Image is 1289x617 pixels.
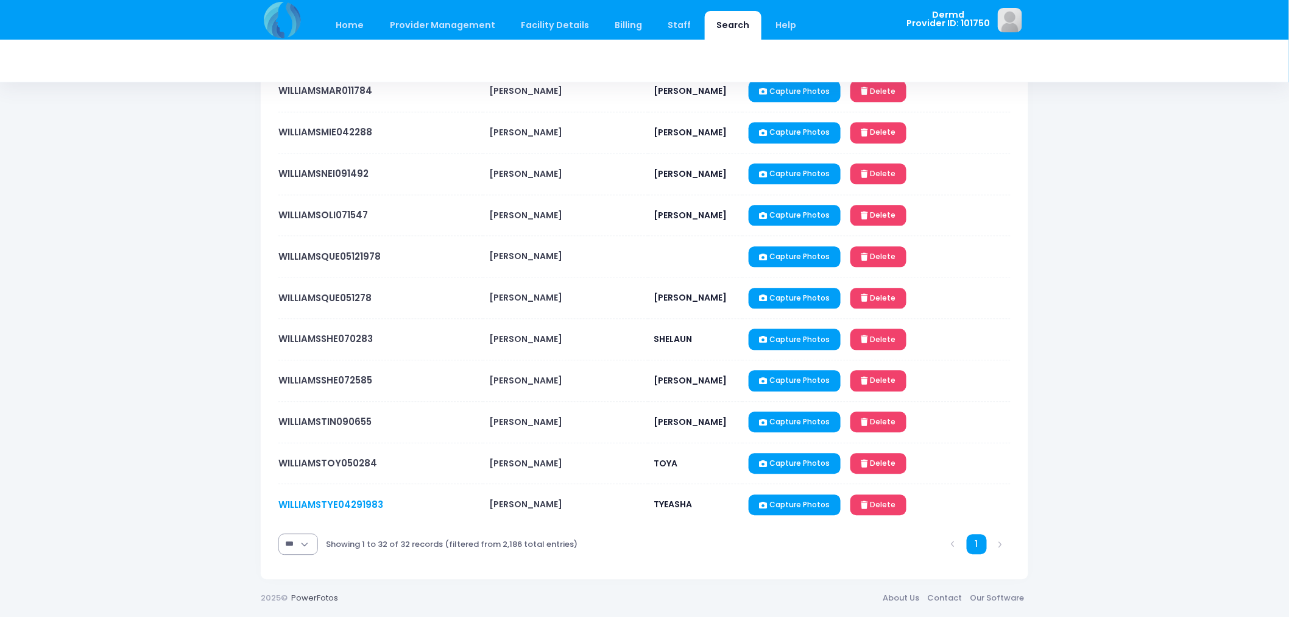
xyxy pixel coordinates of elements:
[603,11,654,40] a: Billing
[749,412,841,432] a: Capture Photos
[850,288,906,308] a: Delete
[654,168,727,180] span: [PERSON_NAME]
[749,288,841,308] a: Capture Photos
[967,534,987,554] a: 1
[749,246,841,267] a: Capture Photos
[705,11,761,40] a: Search
[850,163,906,184] a: Delete
[749,163,841,184] a: Capture Photos
[489,126,562,138] span: [PERSON_NAME]
[489,374,562,387] span: [PERSON_NAME]
[489,291,562,304] span: [PERSON_NAME]
[850,494,906,515] a: Delete
[879,587,923,609] a: About Us
[278,374,372,387] a: WILLIAMSSHE072585
[489,168,562,180] span: [PERSON_NAME]
[654,498,693,510] span: TYEASHA
[278,84,372,97] a: WILLIAMSMAR011784
[654,374,727,387] span: [PERSON_NAME]
[764,11,808,40] a: Help
[749,329,841,349] a: Capture Photos
[850,80,906,101] a: Delete
[749,80,841,101] a: Capture Photos
[654,209,727,221] span: [PERSON_NAME]
[326,530,577,558] div: Showing 1 to 32 of 32 records (filtered from 2,186 total entries)
[278,457,377,469] a: WILLIAMSTOY050284
[278,332,373,345] a: WILLIAMSSHE070283
[278,250,381,263] a: WILLIAMSQUE05121978
[654,333,693,345] span: SHELAUN
[654,291,727,304] span: [PERSON_NAME]
[850,122,906,143] a: Delete
[656,11,703,40] a: Staff
[509,11,601,40] a: Facility Details
[749,122,841,143] a: Capture Photos
[489,209,562,221] span: [PERSON_NAME]
[489,333,562,345] span: [PERSON_NAME]
[278,291,372,304] a: WILLIAMSQUE051278
[489,498,562,510] span: [PERSON_NAME]
[998,8,1022,32] img: image
[278,167,369,180] a: WILLIAMSNEI091492
[489,416,562,428] span: [PERSON_NAME]
[749,370,841,391] a: Capture Photos
[654,126,727,138] span: [PERSON_NAME]
[850,453,906,474] a: Delete
[489,85,562,97] span: [PERSON_NAME]
[966,587,1028,609] a: Our Software
[291,592,338,604] a: PowerFotos
[278,415,372,428] a: WILLIAMSTIN090655
[278,498,383,511] a: WILLIAMSTYE04291983
[654,416,727,428] span: [PERSON_NAME]
[850,205,906,226] a: Delete
[923,587,966,609] a: Contact
[850,246,906,267] a: Delete
[324,11,376,40] a: Home
[850,412,906,432] a: Delete
[906,10,990,28] span: Dermd Provider ID: 101750
[278,126,372,138] a: WILLIAMSMIE042288
[850,370,906,391] a: Delete
[489,457,562,469] span: [PERSON_NAME]
[749,205,841,226] a: Capture Photos
[654,85,727,97] span: [PERSON_NAME]
[749,453,841,474] a: Capture Photos
[654,457,678,469] span: TOYA
[489,250,562,262] span: [PERSON_NAME]
[749,494,841,515] a: Capture Photos
[278,209,368,221] a: WILLIAMSOLI071547
[378,11,507,40] a: Provider Management
[261,592,288,604] span: 2025©
[850,329,906,349] a: Delete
